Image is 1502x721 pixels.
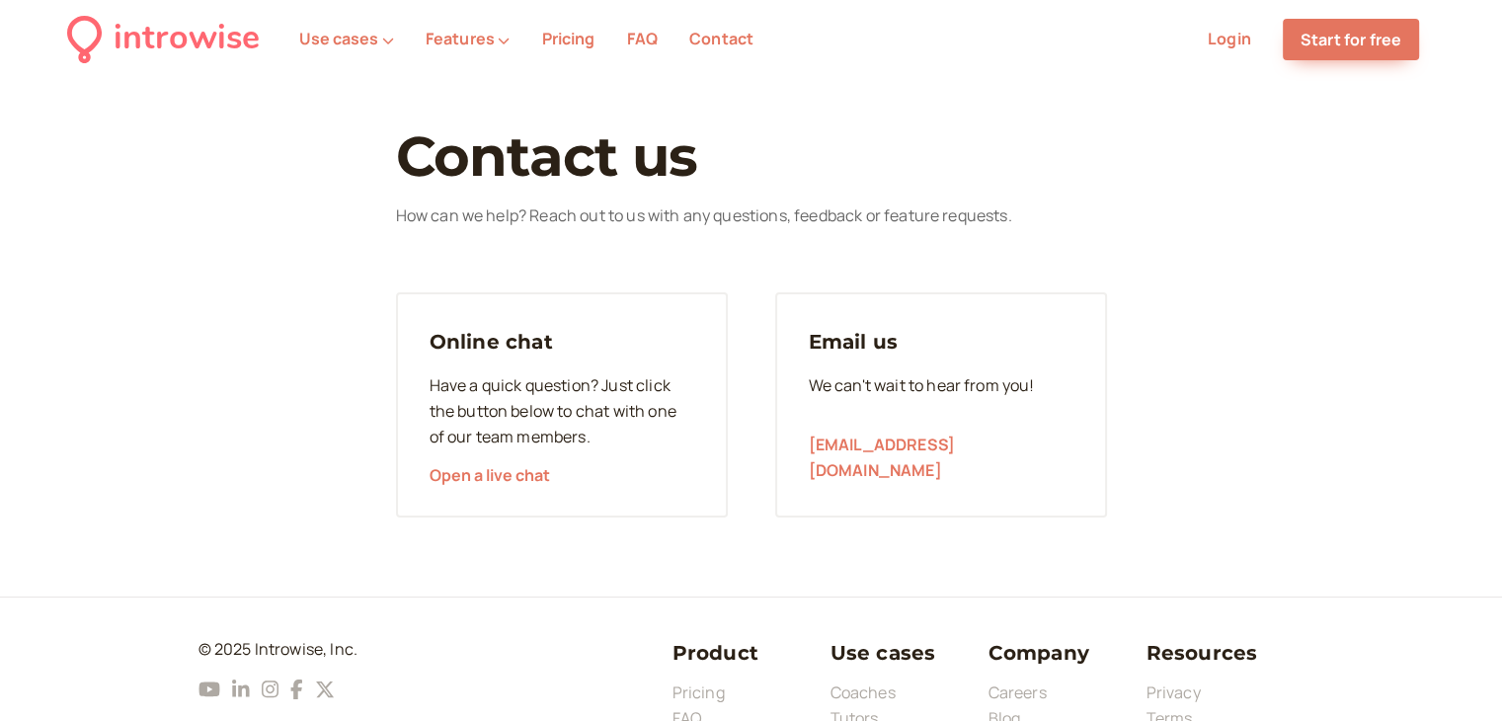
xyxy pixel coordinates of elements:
[430,466,550,484] button: Open a live chat
[541,28,594,49] a: Pricing
[1208,28,1251,49] a: Login
[809,433,1073,484] a: [EMAIL_ADDRESS][DOMAIN_NAME]
[627,28,658,49] a: FAQ
[67,12,260,66] a: introwise
[830,681,896,703] a: Coaches
[396,203,1107,229] p: How can we help? Reach out to us with any questions, feedback or feature requests.
[1146,637,1304,669] h3: Resources
[299,30,394,47] button: Use cases
[430,464,550,486] span: Open a live chat
[1146,681,1201,703] a: Privacy
[988,637,1146,669] h3: Company
[396,126,1107,188] h1: Contact us
[830,637,988,669] h3: Use cases
[430,373,694,450] p: Have a quick question? Just click the button below to chat with one of our team members.
[988,681,1047,703] a: Careers
[430,326,553,358] h3: Online chat
[672,681,725,703] a: Pricing
[672,637,830,669] h3: Product
[1403,626,1502,721] iframe: Chat Widget
[1283,19,1419,60] a: Start for free
[114,12,260,66] div: introwise
[809,373,1035,417] p: We can't wait to hear from you!
[689,28,753,49] a: Contact
[809,326,899,358] h3: Email us
[198,637,653,663] div: © 2025 Introwise, Inc.
[426,30,510,47] button: Features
